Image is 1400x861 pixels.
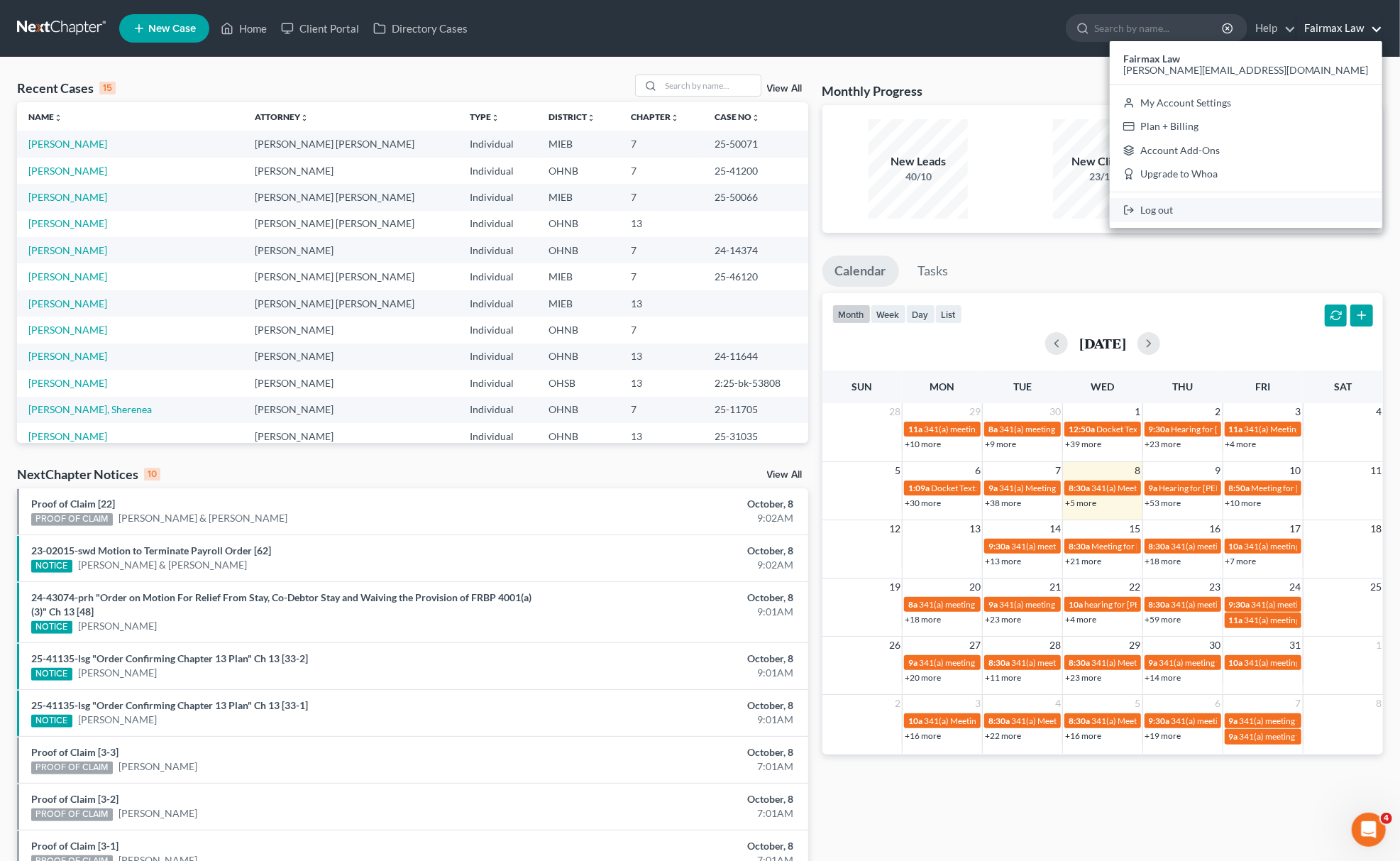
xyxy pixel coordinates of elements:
[905,498,941,508] a: +30 more
[703,184,808,210] td: 25-50066
[255,111,309,122] a: Attorneyunfold_more
[906,305,935,324] button: day
[31,560,72,573] div: NOTICE
[619,290,703,317] td: 13
[1172,715,1308,726] span: 341(a) meeting for [PERSON_NAME]
[661,75,761,96] input: Search by name...
[1048,578,1062,596] span: 21
[1374,637,1383,654] span: 1
[985,614,1021,625] a: +23 more
[1374,403,1383,420] span: 4
[537,237,619,263] td: OHNB
[1289,637,1303,654] span: 31
[243,290,458,317] td: [PERSON_NAME] [PERSON_NAME]
[28,191,107,203] a: [PERSON_NAME]
[99,82,116,94] div: 15
[537,263,619,290] td: MIEB
[1297,16,1382,41] a: Fairmax Law
[908,657,917,668] span: 9a
[988,483,998,493] span: 9a
[767,84,803,94] a: View All
[31,621,72,634] div: NOTICE
[1159,657,1296,668] span: 341(a) meeting for [PERSON_NAME]
[31,513,113,526] div: PROOF OF CLAIM
[28,350,107,362] a: [PERSON_NAME]
[1369,520,1383,537] span: 18
[549,558,794,572] div: 9:02AM
[1123,53,1180,65] strong: Fairmax Law
[274,16,366,41] a: Client Portal
[1091,657,1313,668] span: 341(a) Meeting for [PERSON_NAME] and [PERSON_NAME]
[924,715,1108,726] span: 341(a) Meeting of Creditors for [PERSON_NAME]
[1229,424,1243,434] span: 11a
[1149,715,1170,726] span: 9:30a
[703,131,808,157] td: 25-50071
[31,808,113,821] div: PROOF OF CLAIM
[1145,730,1181,741] a: +19 more
[619,263,703,290] td: 7
[1334,380,1352,393] span: Sat
[888,403,902,420] span: 28
[1172,380,1193,393] span: Thu
[888,578,902,596] span: 19
[31,498,115,510] a: Proof of Claim [22]
[1110,138,1382,163] a: Account Add-Ons
[28,165,107,177] a: [PERSON_NAME]
[931,483,1058,493] span: Docket Text: for [PERSON_NAME]
[31,544,271,556] a: 23-02015-swd Motion to Terminate Payroll Order [62]
[1229,615,1243,625] span: 11a
[458,158,537,184] td: Individual
[968,520,982,537] span: 13
[1214,403,1223,420] span: 2
[988,715,1010,726] span: 8:30a
[1240,715,1377,726] span: 341(a) meeting for [PERSON_NAME]
[619,423,703,449] td: 13
[1149,541,1170,552] span: 8:30a
[1145,614,1181,625] a: +59 more
[930,380,954,393] span: Mon
[852,380,873,393] span: Sun
[1048,403,1062,420] span: 30
[905,730,941,741] a: +16 more
[1229,483,1250,493] span: 8:50a
[908,424,922,434] span: 11a
[78,713,157,727] a: [PERSON_NAME]
[1069,424,1095,434] span: 12:50a
[1053,153,1152,170] div: New Clients
[31,652,308,664] a: 25-41135-lsg "Order Confirming Chapter 13 Plan" Ch 13 [33-2]
[869,153,968,170] div: New Leads
[905,256,961,287] a: Tasks
[148,23,196,34] span: New Case
[1252,483,1363,493] span: Meeting for [PERSON_NAME]
[671,114,679,122] i: unfold_more
[1145,672,1181,683] a: +14 more
[300,114,309,122] i: unfold_more
[1128,578,1142,596] span: 22
[549,605,794,619] div: 9:01AM
[549,698,794,713] div: October, 8
[1240,731,1377,742] span: 341(a) meeting for [PERSON_NAME]
[1069,715,1090,726] span: 8:30a
[1229,715,1238,726] span: 9a
[1229,657,1243,668] span: 10a
[908,483,930,493] span: 1:09a
[1134,462,1142,479] span: 8
[118,511,287,525] a: [PERSON_NAME] & [PERSON_NAME]
[537,370,619,396] td: OHSB
[619,237,703,263] td: 7
[1229,731,1238,742] span: 9a
[1214,462,1223,479] span: 9
[1048,520,1062,537] span: 14
[1134,403,1142,420] span: 1
[908,715,922,726] span: 10a
[28,138,107,150] a: [PERSON_NAME]
[1225,498,1262,508] a: +10 more
[1011,541,1148,552] span: 341(a) meeting for [PERSON_NAME]
[1172,599,1308,610] span: 341(a) meeting for [PERSON_NAME]
[366,16,475,41] a: Directory Cases
[1245,541,1382,552] span: 341(a) meeting for [PERSON_NAME]
[619,370,703,396] td: 13
[31,762,113,774] div: PROOF OF CLAIM
[888,637,902,654] span: 26
[968,637,982,654] span: 27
